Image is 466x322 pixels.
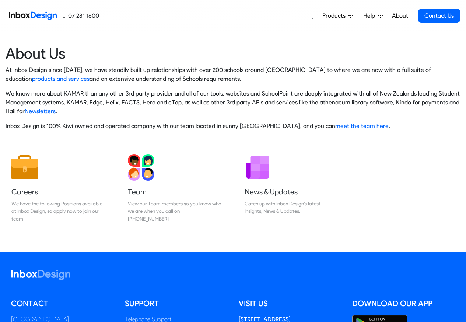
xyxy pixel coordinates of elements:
a: Careers We have the following Positions available at Inbox Design, so apply now to join our team [6,148,111,228]
h5: Careers [11,187,105,197]
div: View our Team members so you know who we are when you call on [PHONE_NUMBER] [128,200,221,222]
h5: Visit us [239,298,341,309]
a: products and services [32,75,90,82]
h5: Contact [11,298,114,309]
heading: About Us [6,44,460,63]
img: 2022_01_12_icon_newsletter.svg [245,154,271,181]
a: Newsletters [25,108,56,115]
div: We have the following Positions available at Inbox Design, so apply now to join our team [11,200,105,222]
a: Contact Us [418,9,460,23]
div: Catch up with Inbox Design's latest Insights, News & Updates. [245,200,338,215]
a: Help [360,8,386,23]
a: News & Updates Catch up with Inbox Design's latest Insights, News & Updates. [239,148,344,228]
a: Team View our Team members so you know who we are when you call on [PHONE_NUMBER] [122,148,227,228]
a: meet the team here [335,122,389,129]
h5: Support [125,298,228,309]
img: 2022_01_13_icon_team.svg [128,154,154,181]
h5: News & Updates [245,187,338,197]
a: 07 281 1600 [63,11,99,20]
h5: Download our App [352,298,455,309]
p: We know more about KAMAR than any other 3rd party provider and all of our tools, websites and Sch... [6,89,460,116]
img: logo_inboxdesign_white.svg [11,270,70,280]
span: Help [363,11,378,20]
h5: Team [128,187,221,197]
p: At Inbox Design since [DATE], we have steadily built up relationships with over 200 schools aroun... [6,66,460,83]
a: Products [319,8,356,23]
img: 2022_01_13_icon_job.svg [11,154,38,181]
span: Products [322,11,348,20]
a: About [390,8,410,23]
p: Inbox Design is 100% Kiwi owned and operated company with our team located in sunny [GEOGRAPHIC_D... [6,122,460,131]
